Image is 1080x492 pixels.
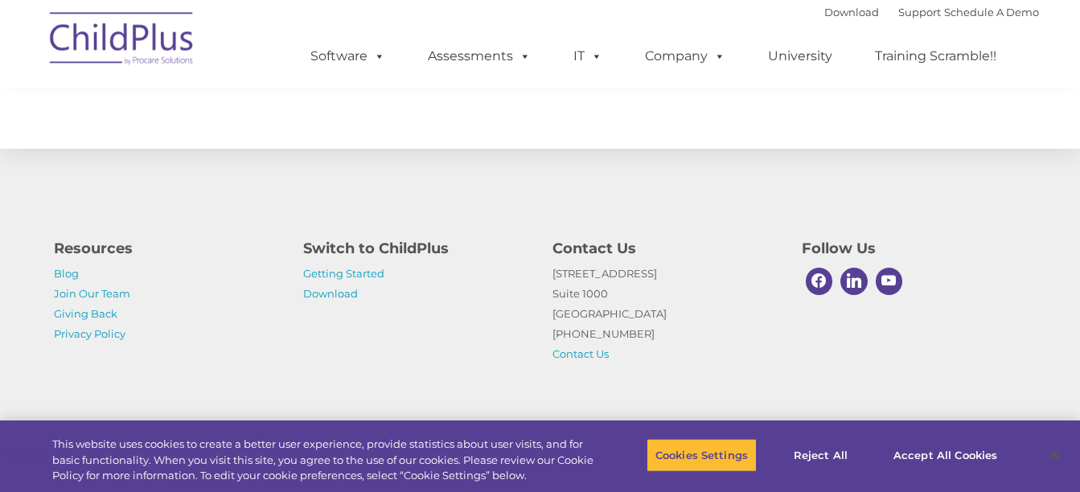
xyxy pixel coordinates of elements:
a: Facebook [802,264,837,299]
a: Giving Back [54,307,117,320]
a: Blog [54,267,79,280]
a: Contact Us [552,347,609,360]
a: Privacy Policy [54,327,125,340]
button: Accept All Cookies [885,438,1006,472]
button: Reject All [770,438,871,472]
span: Last name [224,106,273,118]
a: Download [824,6,879,18]
a: Getting Started [303,267,384,280]
button: Close [1037,437,1072,473]
p: [STREET_ADDRESS] Suite 1000 [GEOGRAPHIC_DATA] [PHONE_NUMBER] [552,264,778,364]
a: Linkedin [836,264,872,299]
a: Training Scramble!! [859,40,1012,72]
h4: Switch to ChildPlus [303,237,528,260]
a: Support [898,6,941,18]
a: Join Our Team [54,287,130,300]
a: Software [294,40,401,72]
a: Assessments [412,40,547,72]
font: | [824,6,1039,18]
img: ChildPlus by Procare Solutions [42,1,203,81]
h4: Resources [54,237,279,260]
div: This website uses cookies to create a better user experience, provide statistics about user visit... [52,437,594,484]
span: Phone number [224,172,292,184]
a: Schedule A Demo [944,6,1039,18]
a: Download [303,287,358,300]
button: Cookies Settings [647,438,757,472]
a: University [752,40,848,72]
h4: Follow Us [802,237,1027,260]
a: Company [629,40,741,72]
h4: Contact Us [552,237,778,260]
a: Youtube [872,264,907,299]
a: IT [557,40,618,72]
